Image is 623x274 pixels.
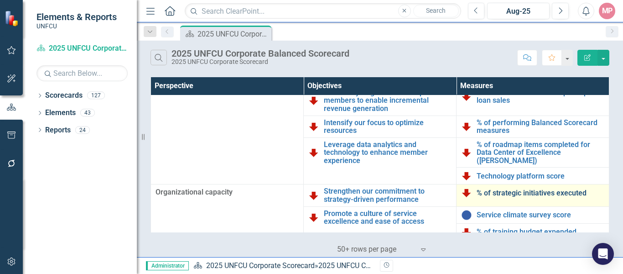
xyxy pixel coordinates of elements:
td: Double-Click to Edit Right Click for Context Menu [457,184,609,206]
td: Double-Click to Edit Right Click for Context Menu [457,223,609,240]
div: 127 [87,92,105,100]
td: Double-Click to Edit Right Click for Context Menu [457,137,609,168]
div: Open Intercom Messenger [592,243,614,265]
div: 2025 UNFCU Corporate Scorecard [171,58,349,65]
a: Elements [45,108,76,118]
td: Double-Click to Edit Right Click for Context Menu [304,116,457,137]
img: Below Plan [461,147,472,158]
div: 2025 UNFCU Corporate Balanced Scorecard [171,48,349,58]
span: Organizational capacity [156,187,299,198]
td: Double-Click to Edit Right Click for Context Menu [304,184,457,206]
a: % of performing Balanced Scorecard measures [477,119,604,135]
div: 2025 UNFCU Corporate Balanced Scorecard [197,28,269,40]
a: Scorecards [45,90,83,101]
button: Search [413,5,459,17]
img: Data Not Yet Due [461,210,472,221]
input: Search Below... [36,65,128,81]
div: 24 [75,126,90,134]
img: Below Plan [461,227,472,237]
td: Double-Click to Edit Right Click for Context Menu [457,168,609,184]
a: Combined whole loan and participation loan sales [477,89,604,105]
img: Below Plan [308,95,319,106]
td: Double-Click to Edit Right Click for Context Menu [457,206,609,223]
td: Double-Click to Edit Right Click for Context Menu [304,137,457,184]
a: 2025 UNFCU Corporate Scorecard [206,261,315,270]
div: » [193,261,373,271]
a: % of training budget expended [477,228,604,236]
td: Double-Click to Edit [151,184,304,240]
input: Search ClearPoint... [185,3,461,19]
a: Promote a culture of service excellence and ease of access [324,210,452,226]
span: Elements & Reports [36,11,117,22]
img: Below Plan [461,121,472,132]
img: Below Plan [308,121,319,132]
td: Double-Click to Edit Right Click for Context Menu [457,85,609,116]
img: Below Plan [461,91,472,102]
button: Aug-25 [487,3,550,19]
button: MP [599,3,615,19]
img: Below Plan [308,147,319,158]
div: 43 [80,109,95,117]
span: Search [426,7,446,14]
img: Below Plan [308,190,319,201]
a: Technology platform score [477,172,604,180]
a: Leverage data analytics and technology to enhance member experience [324,141,452,165]
img: Below Plan [461,187,472,198]
td: Double-Click to Edit Right Click for Context Menu [304,206,457,240]
div: 2025 UNFCU Corporate Balanced Scorecard [318,261,459,270]
img: ClearPoint Strategy [5,11,21,26]
td: Double-Click to Edit Right Click for Context Menu [457,116,609,137]
a: % of strategic initiatives executed [477,189,604,197]
span: Administrator [146,261,189,270]
small: UNFCU [36,22,117,30]
img: Below Plan [308,212,319,223]
a: Strengthen our commitment to strategy-driven performance [324,187,452,203]
a: Intensify our focus to optimize resources [324,119,452,135]
div: Aug-25 [490,6,546,17]
a: Selectively target alternative path members to enable incremental revenue generation [324,89,452,113]
a: Reports [45,125,71,136]
a: Service climate survey score [477,211,604,219]
a: % of roadmap items completed for Data Center of Excellence ([PERSON_NAME]) [477,141,604,165]
a: 2025 UNFCU Corporate Scorecard [36,43,128,54]
td: Double-Click to Edit Right Click for Context Menu [304,85,457,116]
img: Below Plan [461,170,472,181]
